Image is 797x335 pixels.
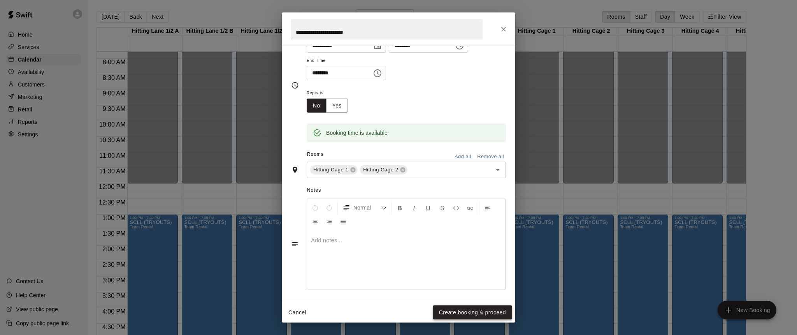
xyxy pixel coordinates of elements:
[370,65,385,81] button: Choose time, selected time is 12:00 PM
[360,165,407,175] div: Hitting Cage 2
[326,99,348,113] button: Yes
[475,151,506,163] button: Remove all
[307,99,348,113] div: outlined button group
[353,204,381,212] span: Normal
[309,215,322,229] button: Center Align
[291,240,299,248] svg: Notes
[291,166,299,174] svg: Rooms
[323,201,336,215] button: Redo
[433,305,512,320] button: Create booking & proceed
[307,152,324,157] span: Rooms
[291,81,299,89] svg: Timing
[393,201,407,215] button: Format Bold
[310,165,358,175] div: Hitting Cage 1
[310,166,351,174] span: Hitting Cage 1
[337,215,350,229] button: Justify Align
[307,56,386,66] span: End Time
[307,99,327,113] button: No
[323,215,336,229] button: Right Align
[449,201,463,215] button: Insert Code
[492,164,503,175] button: Open
[435,201,449,215] button: Format Strikethrough
[407,201,421,215] button: Format Italics
[307,184,506,197] span: Notes
[326,126,388,140] div: Booking time is available
[339,201,390,215] button: Formatting Options
[450,151,475,163] button: Add all
[360,166,401,174] span: Hitting Cage 2
[497,22,511,36] button: Close
[421,201,435,215] button: Format Underline
[309,201,322,215] button: Undo
[285,305,310,320] button: Cancel
[463,201,477,215] button: Insert Link
[307,88,354,99] span: Repeats
[481,201,494,215] button: Left Align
